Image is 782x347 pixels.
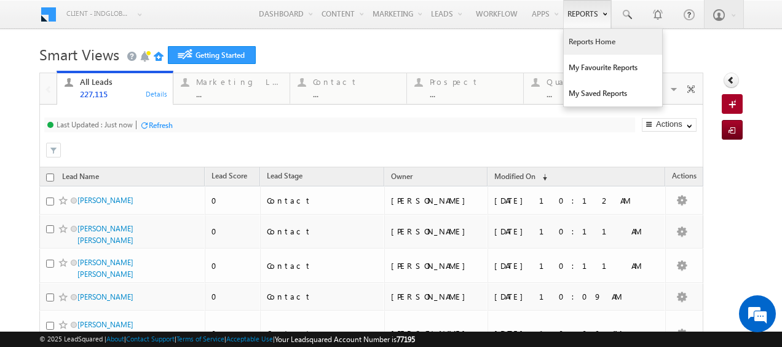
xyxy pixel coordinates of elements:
div: [PERSON_NAME] [391,328,483,339]
a: My Saved Reports [564,81,662,106]
div: [DATE] 10:11 AM [494,260,660,271]
span: Owner [391,172,413,181]
a: My Favourite Reports [564,55,662,81]
div: Prospect [430,77,516,87]
div: Marketing Leads [196,77,282,87]
div: [PERSON_NAME] [391,226,483,237]
a: Prospect... [406,73,524,104]
div: Contact [267,260,379,271]
div: ... [430,89,516,98]
a: Lead Score [205,169,253,185]
a: Contact... [290,73,407,104]
div: [DATE] 10:12 AM [494,195,660,206]
div: Details [145,88,168,99]
a: Modified On (sorted descending) [488,169,553,185]
div: 0 [211,260,255,271]
span: © 2025 LeadSquared | | | | | [39,333,415,345]
input: Check all records [46,173,54,181]
span: (sorted descending) [537,172,547,182]
div: [PERSON_NAME] [391,195,483,206]
div: Contact [313,77,399,87]
div: [DATE] 10:11 AM [494,226,660,237]
div: [DATE] 10:09 AM [494,291,660,302]
div: 227,115 [80,89,166,98]
div: Contact [267,291,379,302]
span: 77195 [397,335,415,344]
a: Reports Home [564,29,662,55]
div: All Leads [80,77,166,87]
a: About [106,335,124,343]
a: Qualified... [523,73,641,104]
div: 0 [211,291,255,302]
a: Lead Name [56,170,105,186]
a: Terms of Service [176,335,224,343]
div: 0 [211,195,255,206]
div: [PERSON_NAME] [391,260,483,271]
span: Actions [666,169,703,185]
a: [PERSON_NAME] [PERSON_NAME] [77,258,133,279]
a: [PERSON_NAME] [PERSON_NAME] [77,224,133,245]
div: ... [196,89,282,98]
span: Modified On [494,172,535,181]
a: [PERSON_NAME] [77,292,133,301]
div: Qualified [547,77,633,87]
div: Contact [267,328,379,339]
a: Getting Started [168,46,256,64]
a: Contact Support [126,335,175,343]
a: Lead Stage [261,169,309,185]
div: Contact [267,226,379,237]
div: Last Updated : Just now [57,120,133,129]
span: Lead Stage [267,171,302,180]
div: ... [313,89,399,98]
span: Your Leadsquared Account Number is [275,335,415,344]
a: Marketing Leads... [173,73,290,104]
div: [DATE] 10:09 AM [494,328,660,339]
div: [PERSON_NAME] [391,291,483,302]
span: Smart Views [39,44,119,64]
div: ... [547,89,633,98]
div: Refresh [149,121,173,130]
a: Acceptable Use [226,335,273,343]
span: Lead Score [211,171,247,180]
span: Client - indglobal2 (77195) [66,7,131,20]
a: All Leads227,115Details [57,71,174,105]
a: [PERSON_NAME] [77,196,133,205]
div: 0 [211,328,255,339]
div: Contact [267,195,379,206]
div: 0 [211,226,255,237]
